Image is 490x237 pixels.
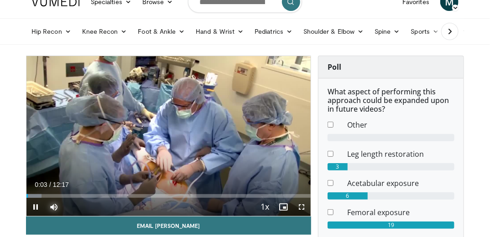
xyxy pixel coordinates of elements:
button: Mute [45,198,63,216]
a: Knee Recon [77,22,133,41]
div: Progress Bar [26,194,311,198]
a: Spine [369,22,405,41]
a: Hip Recon [26,22,77,41]
a: Pediatrics [249,22,298,41]
dd: Femoral exposure [340,207,461,218]
span: 12:17 [53,181,69,188]
div: 3 [328,163,348,170]
button: Playback Rate [256,198,274,216]
dd: Other [340,119,461,130]
video-js: Video Player [26,56,311,216]
a: Foot & Ankle [133,22,191,41]
div: 6 [328,192,368,200]
div: 19 [328,222,454,229]
button: Enable picture-in-picture mode [274,198,292,216]
a: Sports [406,22,445,41]
button: Fullscreen [292,198,311,216]
a: Hand & Wrist [190,22,249,41]
strong: Poll [328,62,341,72]
h6: What aspect of performing this approach could be expanded upon in future videos? [328,88,454,114]
dd: Leg length restoration [340,149,461,160]
a: Shoulder & Elbow [298,22,369,41]
span: 0:03 [35,181,47,188]
dd: Acetabular exposure [340,178,461,189]
span: / [49,181,51,188]
button: Pause [26,198,45,216]
a: Email [PERSON_NAME] [26,216,311,235]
